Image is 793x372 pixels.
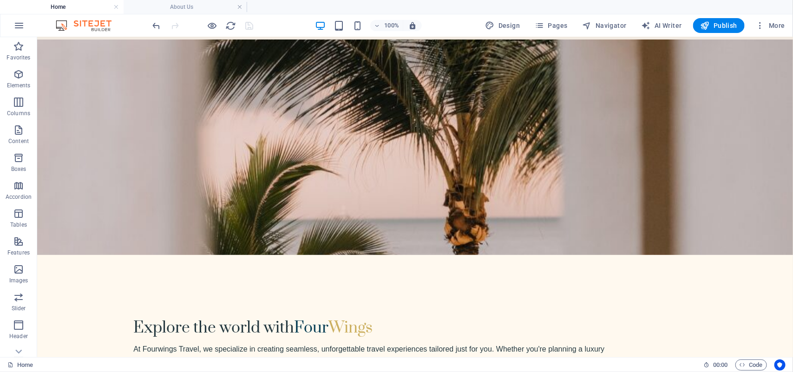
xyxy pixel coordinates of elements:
span: Pages [535,21,567,30]
button: Navigator [579,18,630,33]
p: Features [7,249,30,256]
h6: 100% [384,20,399,31]
button: Usercentrics [774,359,786,371]
p: Tables [10,221,27,228]
img: Editor Logo [53,20,123,31]
i: Undo: Change menu items (Ctrl+Z) [151,20,162,31]
div: Design (Ctrl+Alt+Y) [482,18,524,33]
span: Design [485,21,520,30]
button: Code [735,359,767,371]
span: AI Writer [642,21,682,30]
button: Publish [693,18,745,33]
h6: Session time [703,359,728,371]
button: Pages [531,18,571,33]
p: Favorites [7,54,30,61]
button: 100% [370,20,403,31]
p: Accordion [6,193,32,201]
span: Navigator [583,21,627,30]
p: Elements [7,82,31,89]
p: Columns [7,110,30,117]
h4: About Us [124,2,247,12]
button: reload [225,20,236,31]
a: Click to cancel selection. Double-click to open Pages [7,359,33,371]
p: Content [8,137,29,145]
p: Images [9,277,28,284]
span: More [756,21,785,30]
span: : [720,361,721,368]
span: Publish [701,21,737,30]
button: More [752,18,789,33]
button: undo [151,20,162,31]
span: Code [740,359,763,371]
p: Boxes [11,165,26,173]
i: On resize automatically adjust zoom level to fit chosen device. [408,21,417,30]
p: Slider [12,305,26,312]
p: Header [9,333,28,340]
button: AI Writer [638,18,686,33]
span: 00 00 [713,359,727,371]
button: Design [482,18,524,33]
